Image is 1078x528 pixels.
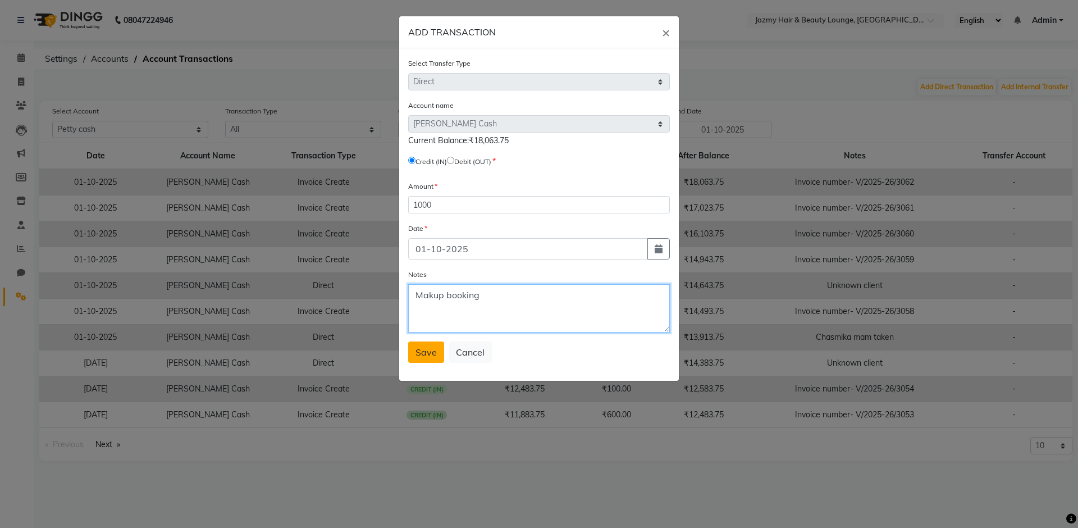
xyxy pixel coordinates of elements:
[653,16,679,48] button: Close
[408,135,509,145] span: Current Balance:₹18,063.75
[408,101,454,111] label: Account name
[454,157,491,167] label: Debit (OUT)
[408,58,471,69] label: Select Transfer Type
[415,157,447,167] label: Credit (IN)
[449,342,492,363] button: Cancel
[408,181,437,192] label: Amount
[408,270,427,280] label: Notes
[408,342,444,363] button: Save
[662,24,670,40] span: ×
[408,224,427,234] label: Date
[415,347,437,358] span: Save
[408,25,496,39] h6: ADD TRANSACTION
